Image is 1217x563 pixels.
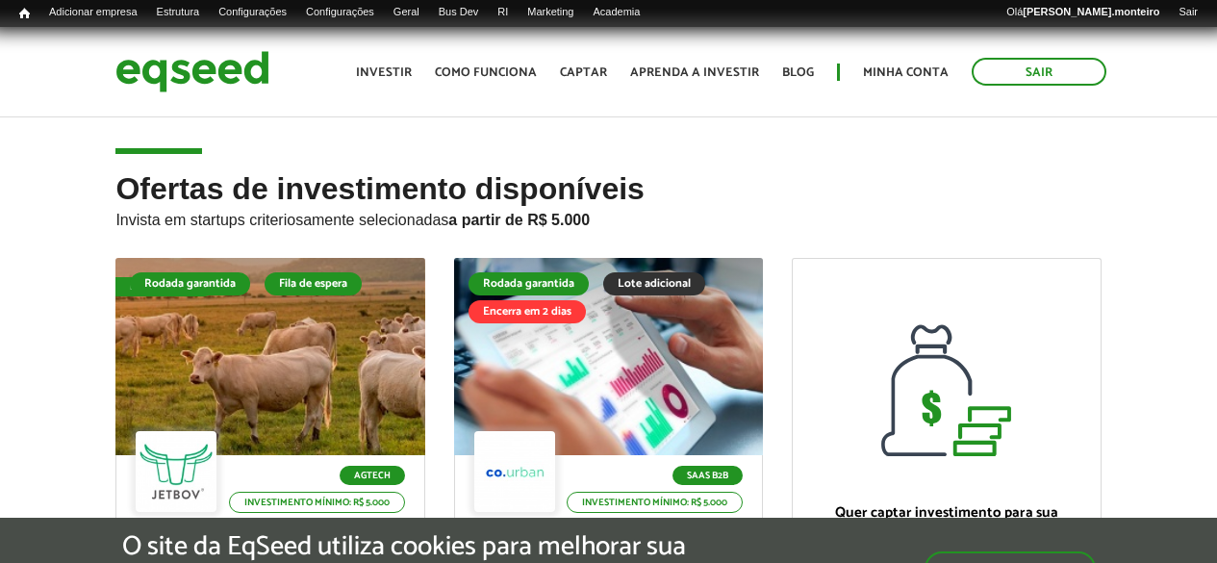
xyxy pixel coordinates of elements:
[130,272,250,295] div: Rodada garantida
[296,5,384,20] a: Configurações
[1169,5,1207,20] a: Sair
[147,5,210,20] a: Estrutura
[356,66,412,79] a: Investir
[603,272,705,295] div: Lote adicional
[567,492,743,513] p: Investimento mínimo: R$ 5.000
[384,5,429,20] a: Geral
[435,66,537,79] a: Como funciona
[115,172,1101,258] h2: Ofertas de investimento disponíveis
[630,66,759,79] a: Aprenda a investir
[115,277,215,296] div: Fila de espera
[19,7,30,20] span: Início
[229,492,405,513] p: Investimento mínimo: R$ 5.000
[448,212,590,228] strong: a partir de R$ 5.000
[782,66,814,79] a: Blog
[812,504,1080,539] p: Quer captar investimento para sua empresa?
[209,5,296,20] a: Configurações
[972,58,1106,86] a: Sair
[518,5,583,20] a: Marketing
[672,466,743,485] p: SaaS B2B
[1023,6,1159,17] strong: [PERSON_NAME].monteiro
[429,5,489,20] a: Bus Dev
[863,66,949,79] a: Minha conta
[583,5,649,20] a: Academia
[997,5,1169,20] a: Olá[PERSON_NAME].monteiro
[265,272,362,295] div: Fila de espera
[10,5,39,23] a: Início
[469,272,589,295] div: Rodada garantida
[115,206,1101,229] p: Invista em startups criteriosamente selecionadas
[39,5,147,20] a: Adicionar empresa
[469,300,586,323] div: Encerra em 2 dias
[115,46,269,97] img: EqSeed
[340,466,405,485] p: Agtech
[560,66,607,79] a: Captar
[488,5,518,20] a: RI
